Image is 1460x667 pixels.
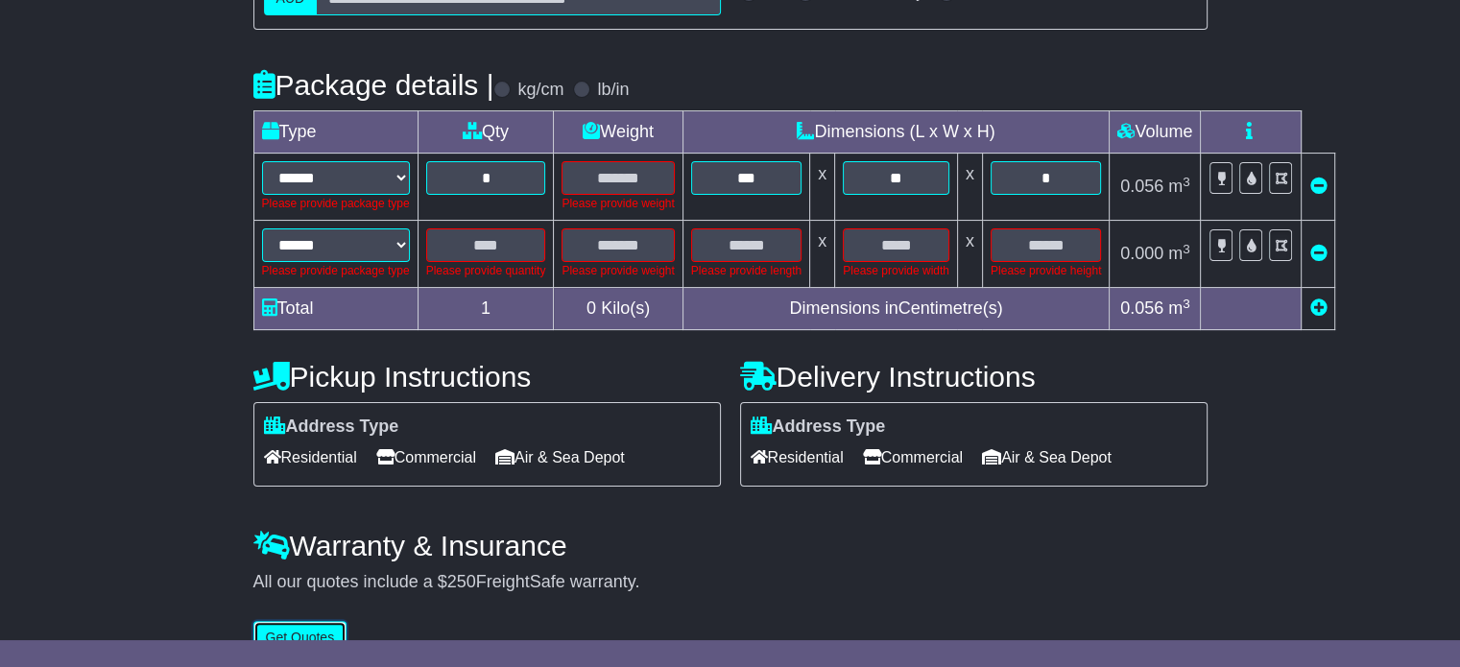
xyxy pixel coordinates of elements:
[1120,177,1163,196] span: 0.056
[1168,298,1190,318] span: m
[253,69,494,101] h4: Package details |
[554,288,682,330] td: Kilo(s)
[597,80,629,101] label: lb/in
[843,262,949,279] div: Please provide width
[253,621,347,655] button: Get Quotes
[1183,175,1190,189] sup: 3
[418,111,554,154] td: Qty
[1168,177,1190,196] span: m
[562,195,674,212] div: Please provide weight
[517,80,563,101] label: kg/cm
[1309,177,1327,196] a: Remove this item
[991,262,1101,279] div: Please provide height
[957,221,982,288] td: x
[1120,298,1163,318] span: 0.056
[586,298,596,318] span: 0
[495,442,625,472] span: Air & Sea Depot
[1120,244,1163,263] span: 0.000
[253,361,721,393] h4: Pickup Instructions
[253,572,1208,593] div: All our quotes include a $ FreightSafe warranty.
[982,442,1112,472] span: Air & Sea Depot
[253,111,418,154] td: Type
[426,262,546,279] div: Please provide quantity
[682,288,1110,330] td: Dimensions in Centimetre(s)
[957,154,982,221] td: x
[810,221,835,288] td: x
[751,442,844,472] span: Residential
[691,262,802,279] div: Please provide length
[262,262,410,279] div: Please provide package type
[562,262,674,279] div: Please provide weight
[264,417,399,438] label: Address Type
[682,111,1110,154] td: Dimensions (L x W x H)
[447,572,476,591] span: 250
[253,530,1208,561] h4: Warranty & Insurance
[376,442,476,472] span: Commercial
[253,288,418,330] td: Total
[863,442,963,472] span: Commercial
[554,111,682,154] td: Weight
[1168,244,1190,263] span: m
[740,361,1208,393] h4: Delivery Instructions
[418,288,554,330] td: 1
[264,442,357,472] span: Residential
[1183,242,1190,256] sup: 3
[810,154,835,221] td: x
[262,195,410,212] div: Please provide package type
[1309,244,1327,263] a: Remove this item
[1183,297,1190,311] sup: 3
[1309,298,1327,318] a: Add new item
[751,417,886,438] label: Address Type
[1110,111,1201,154] td: Volume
